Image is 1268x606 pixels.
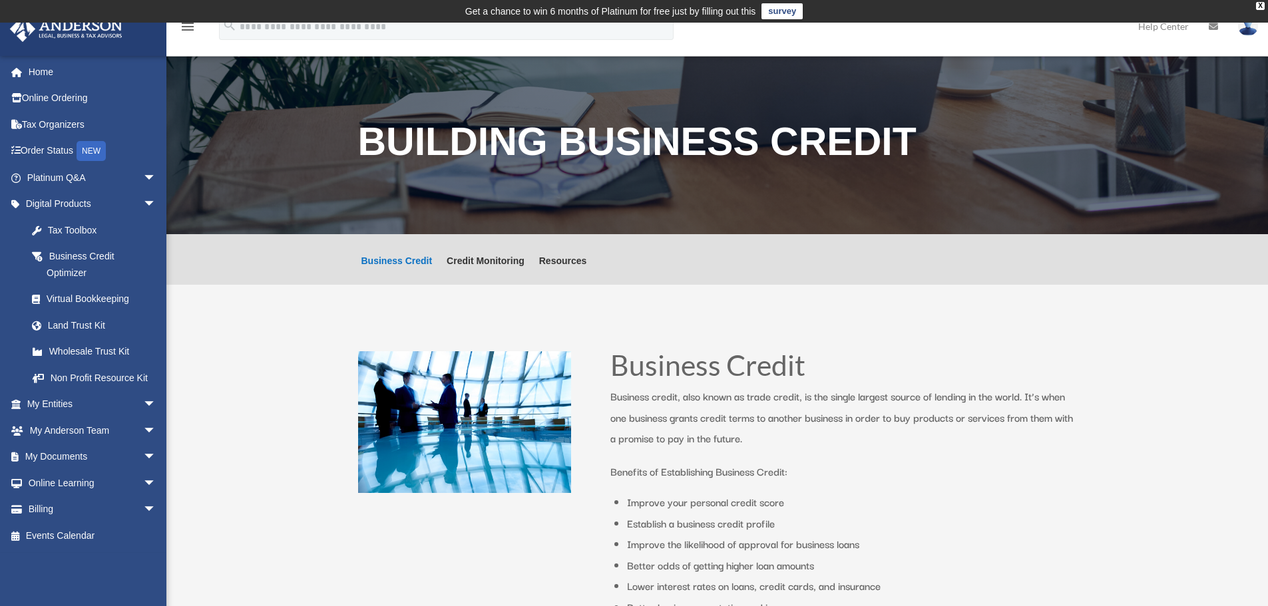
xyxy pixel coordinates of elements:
[9,164,176,191] a: Platinum Q&Aarrow_drop_down
[9,391,176,418] a: My Entitiesarrow_drop_down
[222,18,237,33] i: search
[47,317,160,334] div: Land Trust Kit
[19,286,176,313] a: Virtual Bookkeeping
[539,256,587,285] a: Resources
[9,85,176,112] a: Online Ordering
[143,191,170,218] span: arrow_drop_down
[9,522,176,549] a: Events Calendar
[9,111,176,138] a: Tax Organizers
[447,256,525,285] a: Credit Monitoring
[9,417,176,444] a: My Anderson Teamarrow_drop_down
[9,496,176,523] a: Billingarrow_drop_down
[143,496,170,524] span: arrow_drop_down
[143,444,170,471] span: arrow_drop_down
[143,391,170,418] span: arrow_drop_down
[1238,17,1258,36] img: User Pic
[361,256,433,285] a: Business Credit
[610,351,1076,386] h1: Business Credit
[19,217,176,243] a: Tax Toolbox
[6,16,126,42] img: Anderson Advisors Platinum Portal
[9,138,176,165] a: Order StatusNEW
[9,59,176,85] a: Home
[761,3,803,19] a: survey
[19,365,176,391] a: Non Profit Resource Kit
[627,555,1076,576] li: Better odds of getting higher loan amounts
[358,351,571,494] img: business people talking in office
[47,370,160,386] div: Non Profit Resource Kit
[9,191,176,218] a: Digital Productsarrow_drop_down
[47,248,153,281] div: Business Credit Optimizer
[143,164,170,192] span: arrow_drop_down
[47,291,160,307] div: Virtual Bookkeeping
[47,222,160,239] div: Tax Toolbox
[180,19,196,35] i: menu
[627,492,1076,513] li: Improve your personal credit score
[19,243,170,286] a: Business Credit Optimizer
[358,122,1077,168] h1: Building Business Credit
[47,343,160,360] div: Wholesale Trust Kit
[9,444,176,470] a: My Documentsarrow_drop_down
[610,386,1076,461] p: Business credit, also known as trade credit, is the single largest source of lending in the world...
[19,339,176,365] a: Wholesale Trust Kit
[77,141,106,161] div: NEW
[610,461,1076,482] p: Benefits of Establishing Business Credit:
[9,470,176,496] a: Online Learningarrow_drop_down
[1256,2,1265,10] div: close
[19,312,176,339] a: Land Trust Kit
[627,575,1076,597] li: Lower interest rates on loans, credit cards, and insurance
[627,513,1076,534] li: Establish a business credit profile
[180,23,196,35] a: menu
[143,417,170,444] span: arrow_drop_down
[627,533,1076,555] li: Improve the likelihood of approval for business loans
[465,3,756,19] div: Get a chance to win 6 months of Platinum for free just by filling out this
[143,470,170,497] span: arrow_drop_down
